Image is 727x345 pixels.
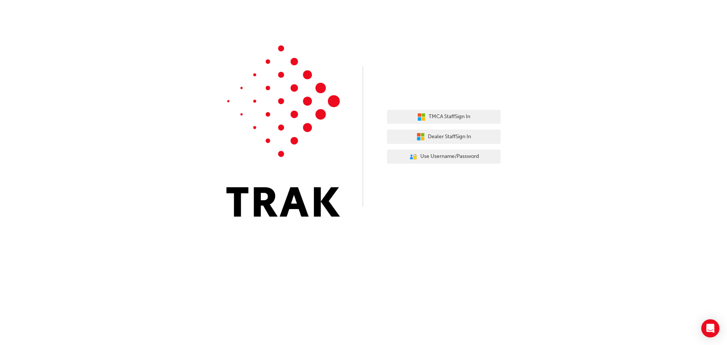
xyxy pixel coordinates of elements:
button: Dealer StaffSign In [387,130,501,144]
button: Use Username/Password [387,150,501,164]
span: TMCA Staff Sign In [429,112,470,121]
span: Use Username/Password [420,152,479,161]
div: Open Intercom Messenger [701,319,719,337]
button: TMCA StaffSign In [387,110,501,124]
img: Trak [226,45,340,217]
span: Dealer Staff Sign In [428,133,471,141]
